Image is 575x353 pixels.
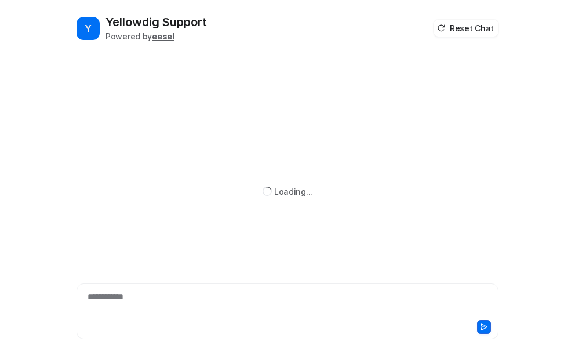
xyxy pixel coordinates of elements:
h2: Yellowdig Support [105,14,207,30]
span: Y [77,17,100,40]
div: Powered by [105,30,207,42]
b: eesel [152,31,174,41]
div: Loading... [274,185,312,198]
button: Reset Chat [434,20,498,37]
